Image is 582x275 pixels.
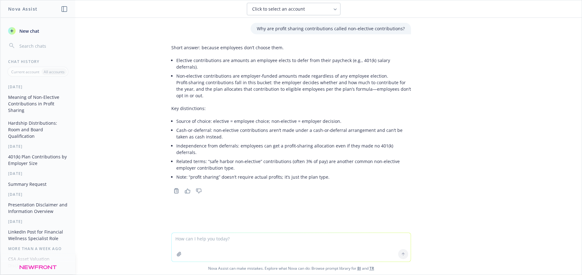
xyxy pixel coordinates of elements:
p: Why are profit sharing contributions called non-elective contributions? [257,25,405,32]
button: CSA Asset Valuation Disclaimer [6,254,70,271]
button: Summary Request [6,179,70,189]
li: Note: “profit sharing” doesn’t require actual profits; it’s just the plan type. [176,172,411,181]
button: Meaning of Non-Elective Contributions in Profit Sharing [6,92,70,115]
div: [DATE] [1,192,75,197]
li: Elective contributions are amounts an employee elects to defer from their paycheck (e.g., 401(k) ... [176,56,411,71]
span: New chat [18,28,39,34]
p: Key distinctions: [171,105,411,112]
h1: Nova Assist [8,6,37,12]
button: Thumbs down [194,186,204,195]
div: More than a week ago [1,246,75,251]
li: Cash-or-deferral: non‑elective contributions aren’t made under a cash‑or‑deferral arrangement and... [176,126,411,141]
div: Chat History [1,59,75,64]
button: Presentation Disclaimer and Information Overview [6,200,70,216]
a: BI [357,266,361,271]
button: 401(k) Plan Contributions by Employer Size [6,152,70,168]
li: Related terms: “safe harbor non‑elective” contributions (often 3% of pay) are another common non‑... [176,157,411,172]
p: Current account [11,69,39,75]
button: New chat [6,25,70,36]
button: Click to select an account [247,3,340,15]
li: Independence from deferrals: employees can get a profit‑sharing allocation even if they made no 4... [176,141,411,157]
div: [DATE] [1,171,75,176]
div: [DATE] [1,219,75,224]
li: Source of choice: elective = employee choice; non‑elective = employer decision. [176,117,411,126]
button: LinkedIn Post for Financial Wellness Specialist Role [6,227,70,244]
p: Short answer: because employees don’t choose them. [171,44,411,51]
p: All accounts [44,69,65,75]
li: Non‑elective contributions are employer‑funded amounts made regardless of any employee election. ... [176,71,411,100]
a: TR [369,266,374,271]
div: [DATE] [1,144,75,149]
span: Click to select an account [252,6,305,12]
div: [DATE] [1,84,75,89]
input: Search chats [18,41,68,50]
span: Nova Assist can make mistakes. Explore what Nova can do: Browse prompt library for and [3,262,579,275]
svg: Copy to clipboard [174,188,179,194]
button: Hardship Distributions: Room and Board Qualification [6,118,70,141]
